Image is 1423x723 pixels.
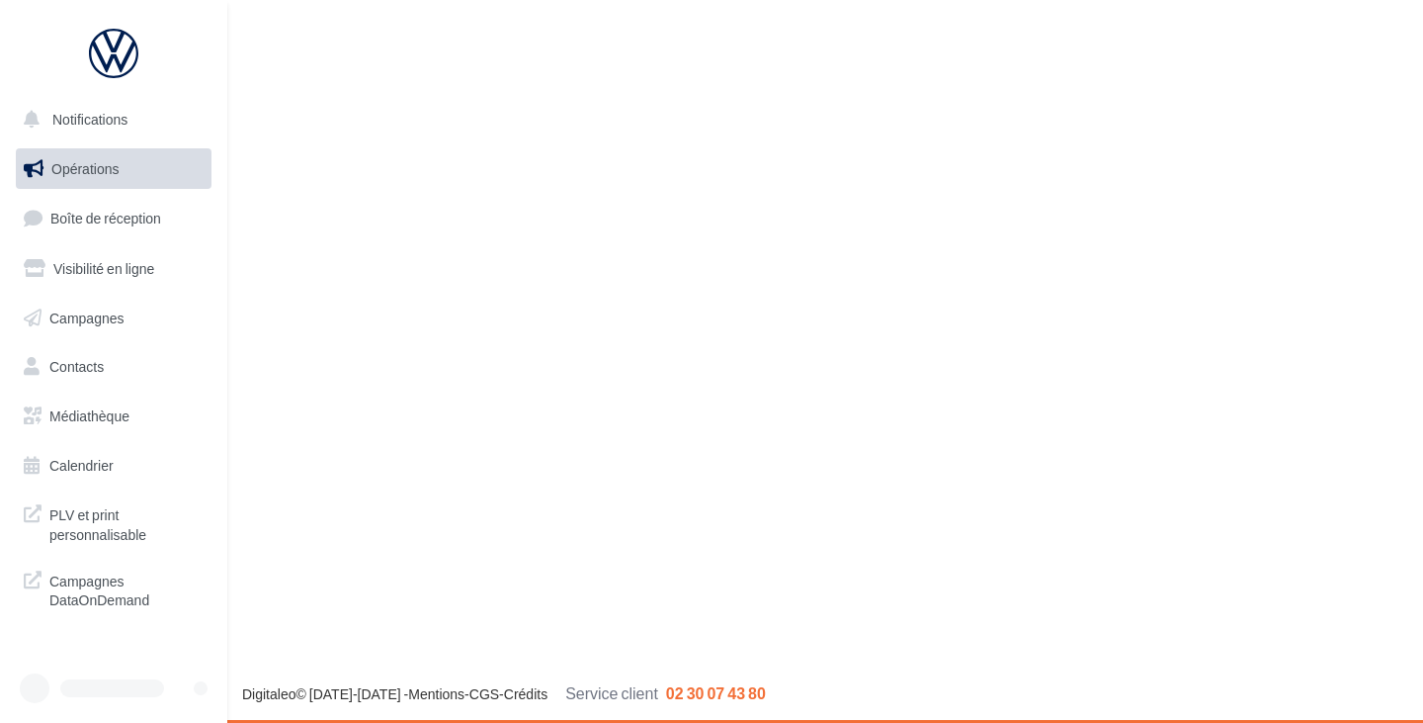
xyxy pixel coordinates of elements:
[49,358,104,375] span: Contacts
[51,160,119,177] span: Opérations
[50,210,161,226] span: Boîte de réception
[242,685,766,702] span: © [DATE]-[DATE] - - -
[408,685,464,702] a: Mentions
[12,248,215,290] a: Visibilité en ligne
[49,309,125,325] span: Campagnes
[49,568,204,610] span: Campagnes DataOnDemand
[12,560,215,618] a: Campagnes DataOnDemand
[666,683,766,702] span: 02 30 07 43 80
[53,260,154,277] span: Visibilité en ligne
[49,501,204,544] span: PLV et print personnalisable
[12,197,215,239] a: Boîte de réception
[12,148,215,190] a: Opérations
[12,346,215,388] a: Contacts
[52,111,127,128] span: Notifications
[12,494,215,552] a: PLV et print personnalisable
[12,298,215,339] a: Campagnes
[49,457,114,474] span: Calendrier
[12,99,208,140] button: Notifications
[242,685,295,702] a: Digitaleo
[469,685,499,702] a: CGS
[12,445,215,487] a: Calendrier
[504,685,547,702] a: Crédits
[565,683,658,702] span: Service client
[49,407,129,424] span: Médiathèque
[12,396,215,437] a: Médiathèque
